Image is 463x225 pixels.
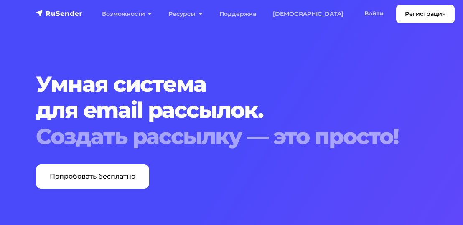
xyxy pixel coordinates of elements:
[94,5,160,23] a: Возможности
[36,71,427,149] h1: Умная система для email рассылок.
[36,124,427,149] div: Создать рассылку — это просто!
[160,5,211,23] a: Ресурсы
[396,5,455,23] a: Регистрация
[36,164,149,189] a: Попробовать бесплатно
[265,5,352,23] a: [DEMOGRAPHIC_DATA]
[36,9,83,18] img: RuSender
[211,5,265,23] a: Поддержка
[356,5,392,22] a: Войти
